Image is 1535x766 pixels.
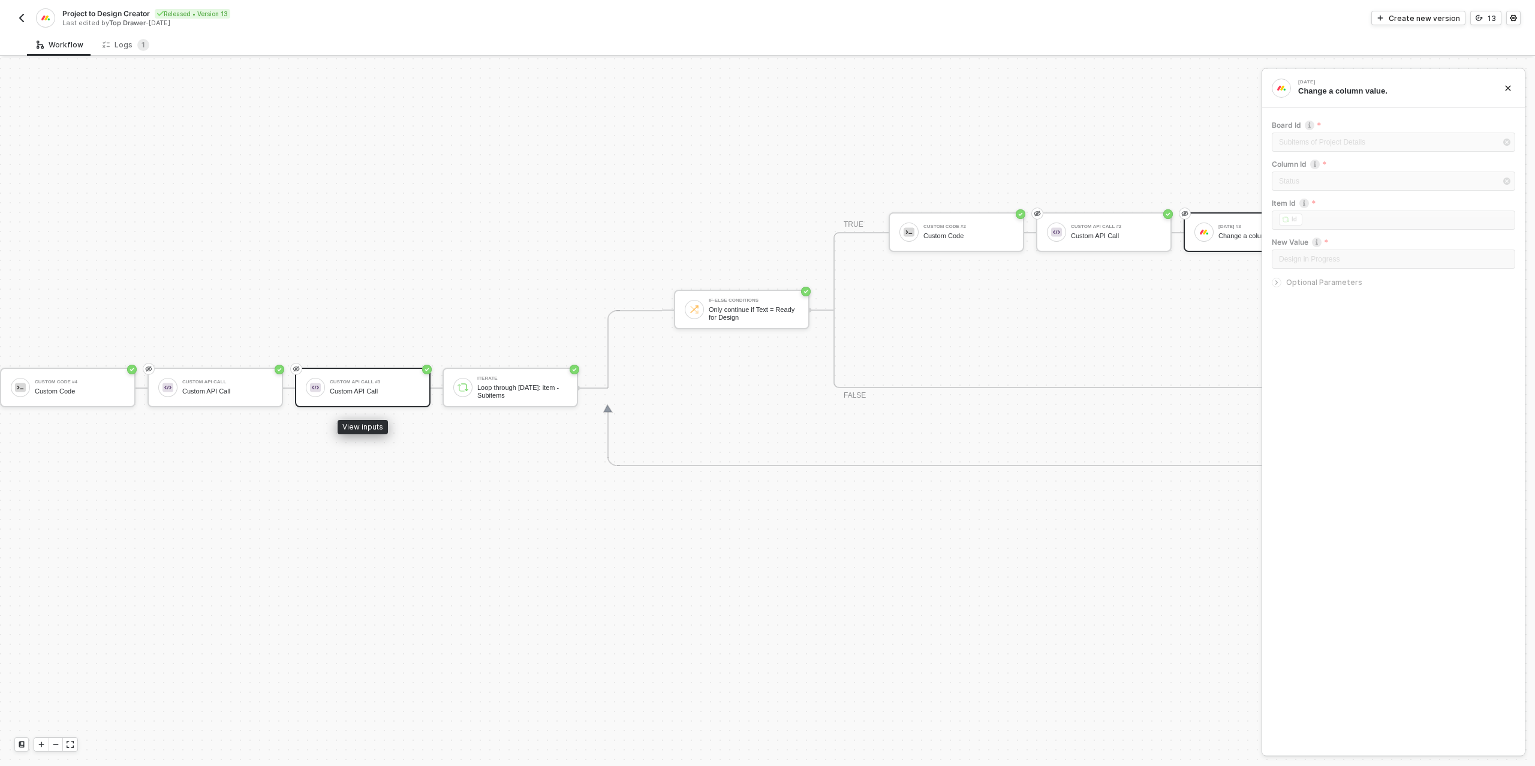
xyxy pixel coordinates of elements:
div: 13 [1488,13,1496,23]
sup: 1 [137,39,149,51]
img: integration-icon [1276,83,1287,94]
span: icon-expand [67,741,74,748]
div: Custom API Call [1071,232,1161,240]
img: icon [1199,227,1209,238]
div: Custom Code #2 [923,224,1013,229]
span: icon-success-page [1163,209,1173,219]
button: 13 [1470,11,1501,25]
span: eye-invisible [1034,209,1041,218]
img: fieldIcon [1282,216,1289,223]
span: Project to Design Creator [62,8,150,19]
div: Custom Code [35,387,125,395]
span: icon-success-page [422,365,432,374]
button: Create new version [1371,11,1465,25]
img: icon-info [1305,121,1314,130]
div: Logs [103,39,149,51]
div: TRUE [844,219,863,230]
img: back [17,13,26,23]
img: icon [458,382,468,393]
img: icon [689,304,700,315]
span: icon-settings [1510,14,1517,22]
div: Last edited by - [DATE] [62,19,766,28]
span: Top Drawer [109,19,146,27]
span: icon-success-page [275,365,284,374]
label: Item Id [1272,198,1515,208]
span: icon-close [1504,85,1512,92]
img: icon [162,382,173,393]
div: [DATE] [1298,80,1478,85]
span: Optional Parameters [1286,278,1362,287]
div: Custom Code #4 [35,380,125,384]
div: Custom API Call [182,380,272,384]
div: Create new version [1389,13,1460,23]
img: icon [15,382,26,393]
span: eye-invisible [1181,209,1188,218]
div: Custom API Call [330,387,420,395]
img: icon-info [1310,160,1320,169]
div: Custom API Call [182,387,272,395]
label: Board Id [1272,120,1515,130]
div: Iterate [477,376,567,381]
div: FALSE [844,390,866,401]
div: Custom API Call #3 [330,380,420,384]
div: If-Else Conditions [709,298,799,303]
div: Released • Version 13 [155,9,230,19]
span: icon-success-page [1016,209,1025,219]
div: Loop through [DATE]: item - Subitems [477,384,567,399]
div: Only continue if Text = Ready for Design [709,306,799,321]
span: icon-success-page [127,365,137,374]
div: Custom API Call #2 [1071,224,1161,229]
img: icon [310,382,321,393]
span: icon-minus [52,741,59,748]
img: icon [904,227,914,238]
span: icon-versioning [1476,14,1483,22]
img: icon [1051,227,1062,238]
span: icon-play [1377,14,1384,22]
div: Custom Code [923,232,1013,240]
div: Change a column value. [1218,232,1308,240]
div: Change a column value. [1298,86,1485,97]
span: icon-arrow-right-small [1273,279,1280,286]
span: icon-success-page [570,365,579,374]
span: eye-invisible [145,364,152,374]
label: New Value [1272,237,1515,247]
span: 1 [142,40,145,49]
img: icon-info [1299,199,1309,208]
div: View inputs [338,420,388,434]
span: eye-invisible [293,364,300,374]
div: Workflow [37,40,83,50]
label: Column Id [1272,159,1515,169]
img: icon-info [1312,238,1322,247]
img: integration-icon [40,13,50,23]
div: [DATE] #3 [1218,224,1308,229]
span: icon-play [38,741,45,748]
button: back [14,11,29,25]
span: icon-success-page [801,287,811,296]
div: Optional Parameters [1272,276,1515,289]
